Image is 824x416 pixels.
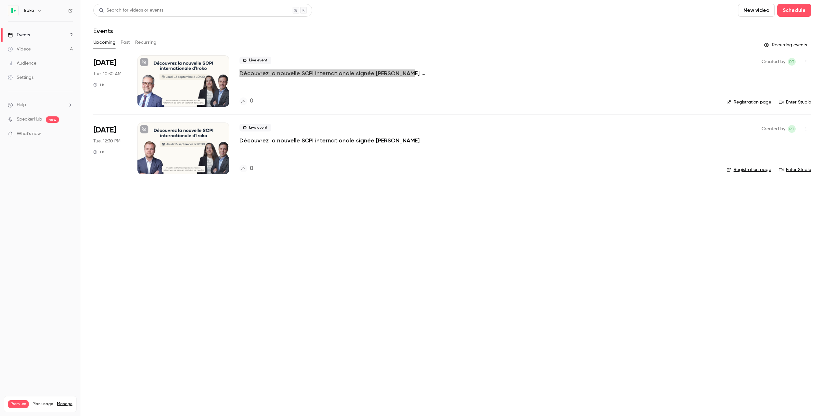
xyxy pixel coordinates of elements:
[239,57,271,64] span: Live event
[8,46,31,52] div: Videos
[239,97,253,105] a: 0
[99,7,163,14] div: Search for videos or events
[46,116,59,123] span: new
[17,116,42,123] a: SpeakerHub
[8,32,30,38] div: Events
[239,164,253,173] a: 0
[135,37,157,48] button: Recurring
[239,69,433,77] a: Découvrez la nouvelle SCPI internationale signée [PERSON_NAME] (CGP)
[17,131,41,137] span: What's new
[33,402,53,407] span: Plan usage
[726,167,771,173] a: Registration page
[779,99,811,105] a: Enter Studio
[762,125,785,133] span: Created by
[762,58,785,66] span: Created by
[8,74,33,81] div: Settings
[239,137,420,144] a: Découvrez la nouvelle SCPI internationale signée [PERSON_NAME]
[17,102,26,108] span: Help
[93,58,116,68] span: [DATE]
[779,167,811,173] a: Enter Studio
[777,4,811,17] button: Schedule
[8,400,29,408] span: Premium
[788,58,796,66] span: Roxane Tranchard
[761,40,811,50] button: Recurring events
[93,27,113,35] h1: Events
[8,60,36,67] div: Audience
[93,149,104,155] div: 1 h
[24,7,34,14] h6: Iroko
[93,82,104,87] div: 1 h
[789,125,794,133] span: RT
[239,124,271,131] span: Live event
[8,5,18,16] img: Iroko
[93,122,127,174] div: Sep 16 Tue, 12:30 PM (Europe/Paris)
[57,402,72,407] a: Manage
[93,125,116,135] span: [DATE]
[738,4,775,17] button: New video
[250,97,253,105] h4: 0
[93,37,116,48] button: Upcoming
[726,99,771,105] a: Registration page
[250,164,253,173] h4: 0
[788,125,796,133] span: Roxane Tranchard
[8,102,73,108] li: help-dropdown-opener
[93,55,127,107] div: Sep 16 Tue, 10:30 AM (Europe/Paris)
[789,58,794,66] span: RT
[93,71,121,77] span: Tue, 10:30 AM
[121,37,130,48] button: Past
[93,138,120,144] span: Tue, 12:30 PM
[65,131,73,137] iframe: Noticeable Trigger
